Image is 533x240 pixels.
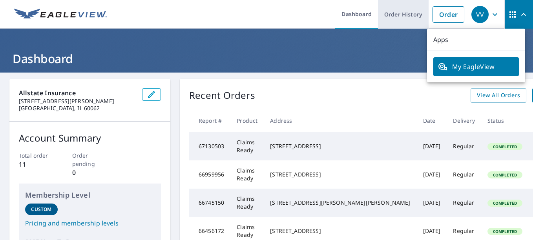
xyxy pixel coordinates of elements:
img: EV Logo [14,9,107,20]
td: Regular [447,132,481,160]
p: Order pending [72,151,108,168]
td: Claims Ready [230,160,264,189]
span: Completed [488,200,522,206]
a: My EagleView [433,57,519,76]
p: 0 [72,168,108,177]
p: Recent Orders [189,88,255,103]
td: [DATE] [417,132,447,160]
p: 11 [19,160,55,169]
span: View All Orders [477,91,520,100]
td: Regular [447,160,481,189]
span: My EagleView [438,62,514,71]
div: [STREET_ADDRESS] [270,227,410,235]
th: Status [481,109,529,132]
td: Claims Ready [230,132,264,160]
th: Report # [189,109,230,132]
td: Regular [447,189,481,217]
span: Completed [488,144,522,149]
th: Address [264,109,416,132]
p: Total order [19,151,55,160]
span: Completed [488,229,522,234]
span: Completed [488,172,522,178]
td: [DATE] [417,160,447,189]
td: 67130503 [189,132,230,160]
a: Order [433,6,464,23]
th: Product [230,109,264,132]
div: [STREET_ADDRESS][PERSON_NAME][PERSON_NAME] [270,199,410,207]
div: [STREET_ADDRESS] [270,171,410,178]
p: Allstate Insurance [19,88,136,98]
td: [DATE] [417,189,447,217]
td: 66745150 [189,189,230,217]
p: Account Summary [19,131,161,145]
p: Membership Level [25,190,155,200]
a: Pricing and membership levels [25,218,155,228]
th: Date [417,109,447,132]
p: [STREET_ADDRESS][PERSON_NAME] [19,98,136,105]
a: View All Orders [471,88,526,103]
p: [GEOGRAPHIC_DATA], IL 60062 [19,105,136,112]
div: [STREET_ADDRESS] [270,142,410,150]
h1: Dashboard [9,51,524,67]
th: Delivery [447,109,481,132]
p: Custom [31,206,51,213]
p: Apps [427,29,525,51]
div: VV [471,6,489,23]
td: Claims Ready [230,189,264,217]
td: 66959956 [189,160,230,189]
